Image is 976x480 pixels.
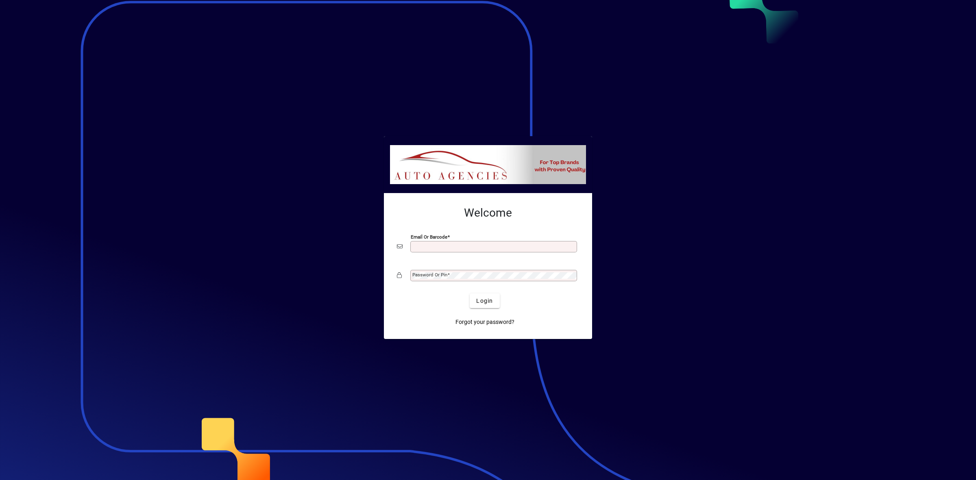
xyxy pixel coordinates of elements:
span: Forgot your password? [455,318,514,326]
mat-label: Email or Barcode [411,234,447,240]
span: Login [476,297,493,305]
button: Login [470,293,499,308]
a: Forgot your password? [452,315,518,329]
mat-label: Password or Pin [412,272,447,278]
h2: Welcome [397,206,579,220]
